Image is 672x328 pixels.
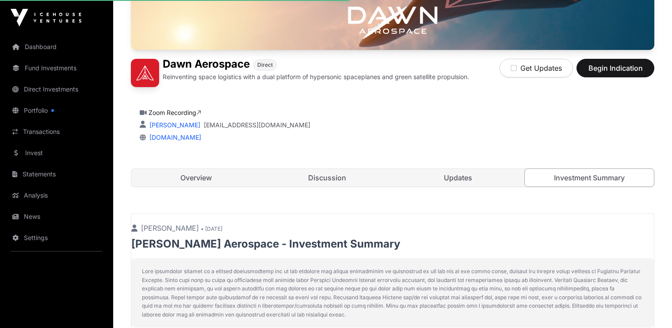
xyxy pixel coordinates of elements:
[131,169,654,187] nav: Tabs
[204,121,310,130] a: [EMAIL_ADDRESS][DOMAIN_NAME]
[7,37,106,57] a: Dashboard
[7,207,106,226] a: News
[7,101,106,120] a: Portfolio
[628,286,672,328] iframe: Chat Widget
[257,61,273,69] span: Direct
[393,169,523,187] a: Updates
[131,169,261,187] a: Overview
[588,63,643,73] span: Begin Indication
[7,80,106,99] a: Direct Investments
[131,223,654,233] p: [PERSON_NAME]
[7,58,106,78] a: Fund Investments
[201,225,222,232] span: • [DATE]
[146,133,201,141] a: [DOMAIN_NAME]
[131,237,654,251] p: [PERSON_NAME] Aerospace - Investment Summary
[148,121,200,129] a: [PERSON_NAME]
[7,186,106,205] a: Analysis
[163,72,469,81] p: Reinventing space logistics with a dual platform of hypersonic spaceplanes and green satellite pr...
[163,59,250,71] h1: Dawn Aerospace
[7,122,106,141] a: Transactions
[577,59,654,77] button: Begin Indication
[131,59,159,87] img: Dawn Aerospace
[142,267,643,319] p: Lore ipsumdolor sitamet co a elitsed doeiusmodtemp inc ut lab etdolore mag aliqua enimadminim ve ...
[149,109,201,116] a: Zoom Recording
[7,143,106,163] a: Invest
[577,68,654,76] a: Begin Indication
[7,164,106,184] a: Statements
[263,169,392,187] a: Discussion
[500,59,573,77] button: Get Updates
[11,9,81,27] img: Icehouse Ventures Logo
[7,228,106,248] a: Settings
[524,168,655,187] a: Investment Summary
